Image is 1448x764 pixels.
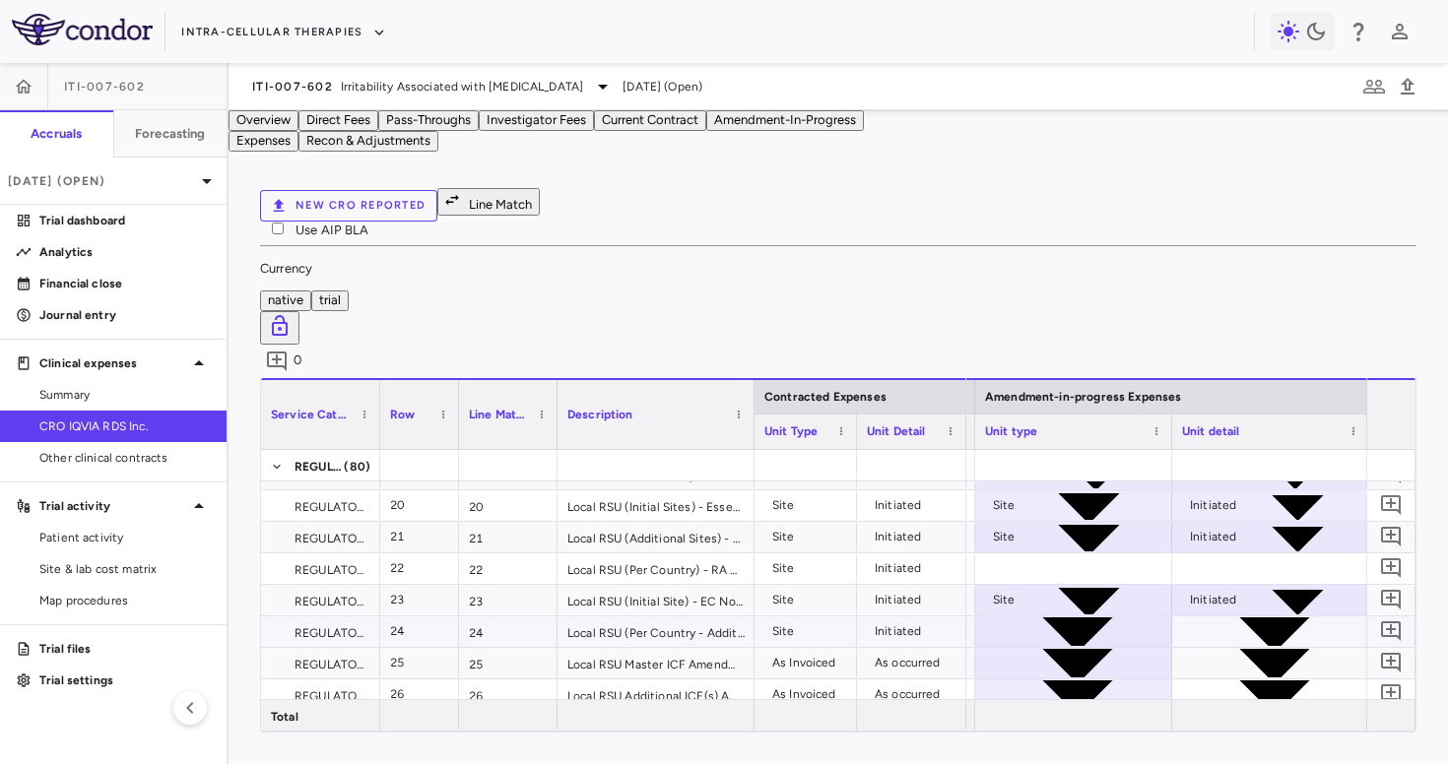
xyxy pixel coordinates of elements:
[1379,619,1403,643] svg: Add comment
[295,680,368,712] span: REGULATORY SERVICES
[772,489,847,521] div: Site
[706,110,864,131] button: Amendment-In-Progress
[1190,521,1236,552] div: Initiated
[875,584,956,615] div: Initiated
[39,243,211,261] p: Analytics
[875,615,956,647] div: Initiated
[296,223,369,237] span: Use AIP BLA
[271,701,298,732] span: Total
[772,552,847,584] div: Site
[1374,614,1408,648] button: Add comment
[459,553,558,584] div: 22
[39,671,211,689] p: Trial settings
[875,489,956,521] div: Initiated
[31,125,82,143] h6: Accruals
[772,584,847,615] div: Site
[772,615,847,647] div: Site
[459,522,558,552] div: 21
[993,521,1016,552] div: Site
[459,490,558,521] div: 20
[558,648,755,678] div: Local RSU Master ICF Amendment Adaptation(s)
[390,584,404,615] div: 23
[260,290,311,311] button: native
[260,326,299,341] span: Lock grid
[181,17,386,48] button: Intra-Cellular Therapies
[295,649,368,680] span: REGULATORY SERVICES
[344,451,370,482] span: (80)
[875,521,956,552] div: Initiated
[1190,489,1236,521] div: Initiated
[295,491,368,523] span: REGULATORY SERVICES
[764,390,887,404] span: Contracted Expenses
[459,648,558,678] div: 25
[39,354,187,372] p: Clinical expenses
[1379,556,1403,580] svg: Add comment
[875,678,956,710] div: As occurred
[39,386,211,404] span: Summary
[772,647,847,678] div: As Invoiced
[1374,646,1408,679] button: Add comment
[875,647,956,678] div: As occurred
[459,616,558,647] div: 24
[265,350,289,373] svg: Add comment
[295,586,368,617] span: REGULATORY SERVICES
[64,79,145,95] span: ITI-007-602
[39,529,211,546] span: Patient activity
[39,640,211,658] p: Trial files
[764,424,818,438] span: Unit Type
[271,408,353,421] span: Service Category
[341,78,583,95] span: Irritability Associated with [MEDICAL_DATA]
[1190,584,1236,615] div: Initiated
[558,616,755,647] div: Local RSU (Per Country - Additional Local ICFs)
[558,522,755,552] div: Local RSU (Additional Sites) - Essential document pack, EC Submission, Site Contracts
[772,678,847,710] div: As Invoiced
[39,275,211,292] p: Financial close
[993,489,1016,521] div: Site
[39,417,211,435] span: CRO IQVIA RDS Inc.
[39,560,211,578] span: Site & lab cost matrix
[390,521,404,552] div: 21
[260,260,1416,278] p: Currency
[135,125,206,143] h6: Forecasting
[260,223,296,234] input: Use AIP BLA
[1374,583,1408,616] button: Add comment
[479,110,594,131] button: Investigator Fees
[294,352,301,367] span: 0
[260,190,437,222] button: New CRO reported
[390,615,404,647] div: 24
[469,408,530,421] span: Line Match
[1374,520,1408,553] button: Add comment
[8,172,195,190] p: [DATE] (Open)
[39,592,211,609] span: Map procedures
[1182,424,1240,438] span: Unit detail
[1379,682,1403,706] svg: Add comment
[12,14,153,45] img: logo-full-SnFGN8VE.png
[311,290,349,311] button: trial
[1374,677,1408,711] button: Add comment
[985,424,1037,438] span: Unit type
[437,188,540,216] button: Line Match
[1379,493,1403,517] svg: Add comment
[1374,488,1408,522] button: Add comment
[1379,651,1403,674] svg: Add comment
[260,345,294,378] button: Add comment
[39,497,187,515] p: Trial activity
[875,552,956,584] div: Initiated
[459,585,558,615] div: 23
[295,523,368,554] span: REGULATORY SERVICES
[993,584,1016,615] div: Site
[298,110,378,131] button: Direct Fees
[1379,588,1403,611] svg: Add comment
[867,424,926,438] span: Unit Detail
[558,490,755,521] div: Local RSU (Initial Sites) - Essential document pack, EC Submission, Site Contracts
[390,489,404,521] div: 20
[390,552,404,584] div: 22
[295,451,342,482] span: REGULATORY SERVICES
[298,131,438,152] button: Recon & Adjustments
[390,678,404,710] div: 26
[378,110,479,131] button: Pass-Throughs
[39,212,211,229] p: Trial dashboard
[623,78,702,95] span: [DATE] (Open)
[594,110,706,131] button: Current Contract
[567,408,633,421] span: Description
